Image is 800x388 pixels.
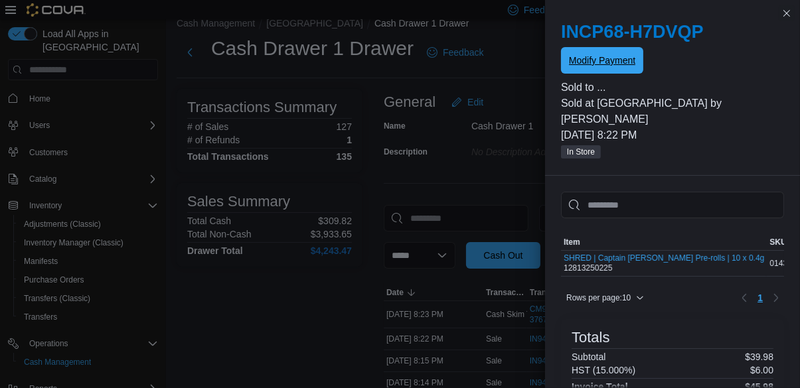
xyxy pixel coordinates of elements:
[564,253,764,273] div: 12813250225
[572,330,609,346] h3: Totals
[769,237,786,247] span: SKU
[561,96,784,127] p: Sold at [GEOGRAPHIC_DATA] by [PERSON_NAME]
[567,146,595,158] span: In Store
[572,352,605,362] h6: Subtotal
[752,287,768,308] button: Page 1 of 1
[561,127,784,143] p: [DATE] 8:22 PM
[561,145,601,159] span: In Store
[572,365,635,375] h6: HST (15.000%)
[561,192,784,218] input: This is a search bar. As you type, the results lower in the page will automatically filter.
[561,47,643,74] button: Modify Payment
[752,287,768,308] ul: Pagination for table: MemoryTable from EuiInMemoryTable
[779,5,795,21] button: Close this dialog
[736,290,752,306] button: Previous page
[745,352,773,362] p: $39.98
[750,365,773,375] p: $6.00
[561,80,784,96] p: Sold to ...
[564,253,764,263] button: SHRED | Captain [PERSON_NAME] Pre-rolls | 10 x 0.4g
[768,290,784,306] button: Next page
[569,54,635,67] span: Modify Payment
[736,287,784,308] nav: Pagination for table: MemoryTable from EuiInMemoryTable
[561,21,784,42] h2: INCP68-H7DVQP
[566,292,631,303] span: Rows per page : 10
[758,291,763,304] span: 1
[564,237,580,247] span: Item
[561,290,649,306] button: Rows per page:10
[561,234,767,250] button: Item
